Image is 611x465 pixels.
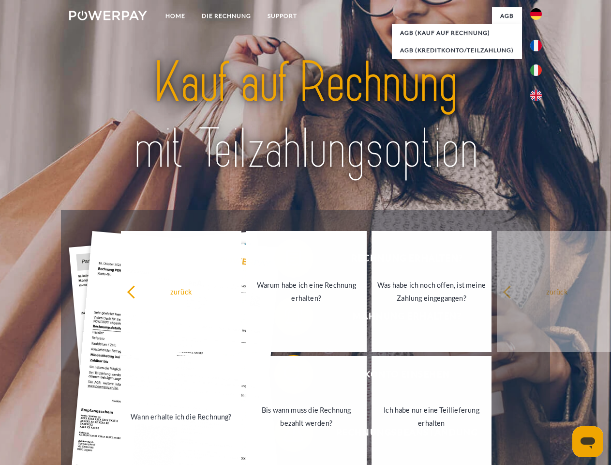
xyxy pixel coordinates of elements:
[377,403,486,430] div: Ich habe nur eine Teillieferung erhalten
[392,42,522,59] a: AGB (Kreditkonto/Teilzahlung)
[259,7,305,25] a: SUPPORT
[372,231,492,352] a: Was habe ich noch offen, ist meine Zahlung eingegangen?
[157,7,194,25] a: Home
[530,8,542,20] img: de
[392,24,522,42] a: AGB (Kauf auf Rechnung)
[69,11,147,20] img: logo-powerpay-white.svg
[530,40,542,51] img: fr
[530,64,542,76] img: it
[194,7,259,25] a: DIE RECHNUNG
[252,403,361,430] div: Bis wann muss die Rechnung bezahlt werden?
[530,90,542,101] img: en
[252,279,361,305] div: Warum habe ich eine Rechnung erhalten?
[127,410,236,423] div: Wann erhalte ich die Rechnung?
[92,46,519,186] img: title-powerpay_de.svg
[572,426,603,457] iframe: Schaltfläche zum Öffnen des Messaging-Fensters
[377,279,486,305] div: Was habe ich noch offen, ist meine Zahlung eingegangen?
[492,7,522,25] a: agb
[127,285,236,298] div: zurück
